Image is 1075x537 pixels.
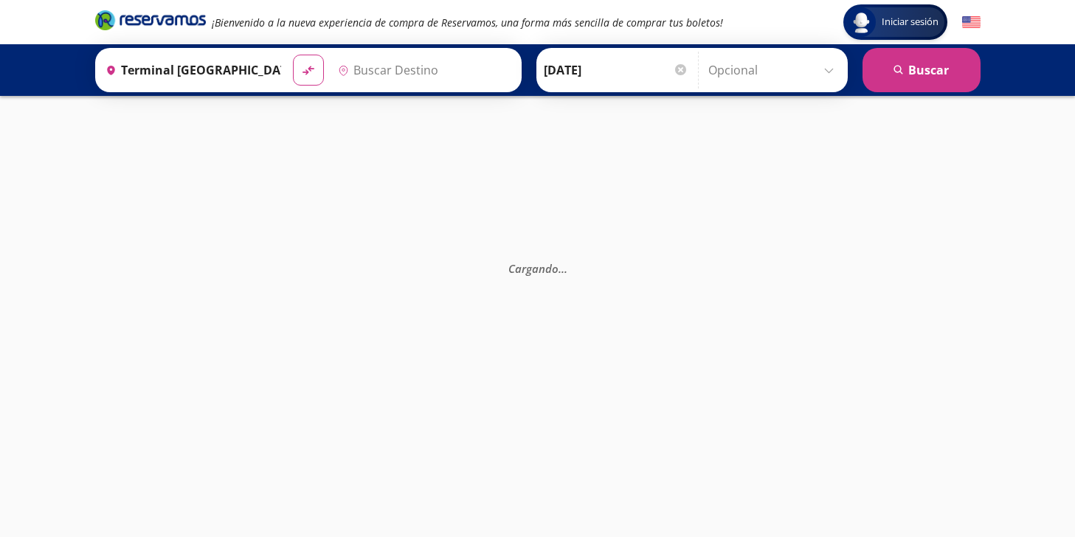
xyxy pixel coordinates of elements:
i: Brand Logo [95,9,206,31]
span: . [561,261,564,276]
a: Brand Logo [95,9,206,35]
button: Buscar [863,48,981,92]
span: . [559,261,561,276]
input: Elegir Fecha [544,52,688,89]
em: ¡Bienvenido a la nueva experiencia de compra de Reservamos, una forma más sencilla de comprar tus... [212,15,723,30]
span: Iniciar sesión [876,15,944,30]
span: . [564,261,567,276]
input: Buscar Origen [100,52,281,89]
input: Buscar Destino [332,52,514,89]
em: Cargando [508,261,567,276]
button: English [962,13,981,32]
input: Opcional [708,52,840,89]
